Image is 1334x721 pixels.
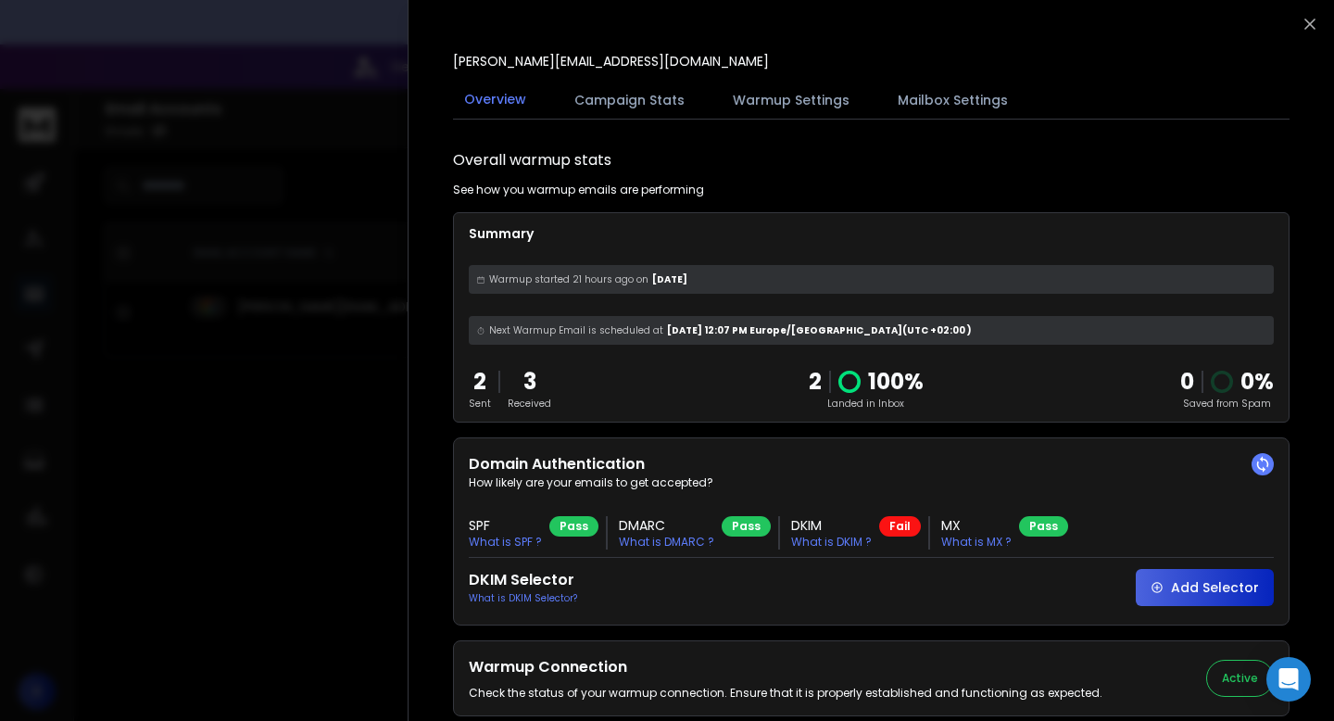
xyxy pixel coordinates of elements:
p: 2 [469,367,491,397]
span: Next Warmup Email is scheduled at [489,323,663,337]
p: See how you warmup emails are performing [453,183,704,197]
h3: DMARC [619,516,714,535]
div: Fail [879,516,921,537]
h2: DKIM Selector [469,569,577,591]
p: Received [508,397,551,411]
div: Pass [722,516,771,537]
p: 100 % [868,367,924,397]
p: What is DKIM ? [791,535,872,550]
p: Summary [469,224,1274,243]
div: [DATE] 12:07 PM Europe/[GEOGRAPHIC_DATA] (UTC +02:00 ) [469,316,1274,345]
button: Add Selector [1136,569,1274,606]
strong: 0 [1180,366,1194,397]
div: Pass [549,516,598,537]
p: What is MX ? [941,535,1012,550]
span: Warmup started 21 hours ago on [489,272,648,286]
p: 2 [809,367,822,397]
h1: Overall warmup stats [453,149,611,171]
p: Check the status of your warmup connection. Ensure that it is properly established and functionin... [469,686,1102,701]
p: 0 % [1240,367,1274,397]
button: Mailbox Settings [887,80,1019,120]
button: Overview [453,79,537,121]
p: 3 [508,367,551,397]
h3: DKIM [791,516,872,535]
p: Landed in Inbox [809,397,924,411]
div: Pass [1019,516,1068,537]
p: What is DKIM Selector? [469,591,577,605]
h2: Warmup Connection [469,656,1102,678]
p: Saved from Spam [1180,397,1274,411]
h3: MX [941,516,1012,535]
div: [DATE] [469,265,1274,294]
button: Active [1206,660,1274,697]
h3: SPF [469,516,542,535]
p: Sent [469,397,491,411]
p: [PERSON_NAME][EMAIL_ADDRESS][DOMAIN_NAME] [453,52,769,70]
p: What is DMARC ? [619,535,714,550]
button: Warmup Settings [722,80,861,120]
p: How likely are your emails to get accepted? [469,475,1274,490]
h2: Domain Authentication [469,453,1274,475]
button: Campaign Stats [563,80,696,120]
p: What is SPF ? [469,535,542,550]
div: Open Intercom Messenger [1266,657,1311,702]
